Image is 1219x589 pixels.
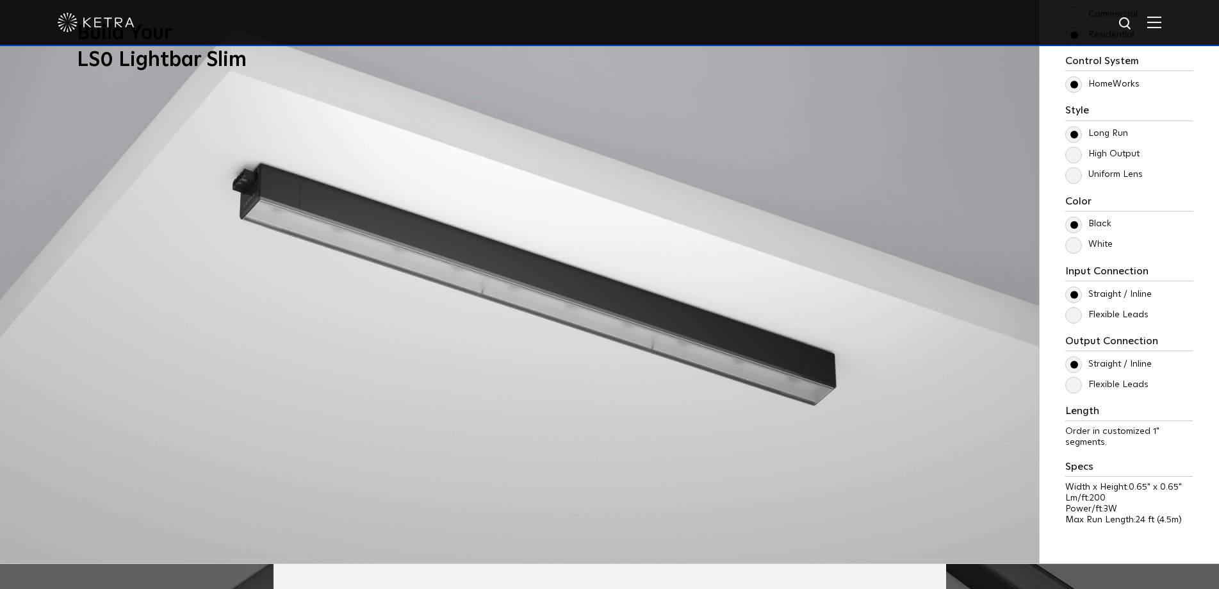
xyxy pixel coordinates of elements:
span: 200 [1090,494,1106,502]
label: Long Run [1065,128,1128,139]
p: Power/ft: [1065,504,1193,515]
label: Flexible Leads [1065,310,1149,320]
label: Straight / Inline [1065,359,1152,370]
span: 24 ft (4.5m) [1136,515,1182,524]
label: Uniform Lens [1065,169,1143,180]
p: Width x Height: [1065,482,1193,493]
span: 0.65" x 0.65" [1129,483,1182,492]
label: High Output [1065,149,1140,160]
h3: Color [1065,195,1193,212]
h3: Control System [1065,55,1193,71]
p: Lm/ft: [1065,493,1193,504]
img: ketra-logo-2019-white [58,13,135,32]
label: HomeWorks [1065,79,1140,90]
label: Black [1065,219,1111,229]
h3: Input Connection [1065,265,1193,281]
label: Flexible Leads [1065,379,1149,390]
p: Max Run Length: [1065,515,1193,526]
h3: Output Connection [1065,335,1193,351]
label: Straight / Inline [1065,289,1152,300]
span: Order in customized 1" segments. [1065,427,1159,447]
label: White [1065,239,1113,250]
img: Hamburger%20Nav.svg [1147,16,1161,28]
h3: Style [1065,104,1193,120]
h3: Length [1065,405,1193,421]
span: 3W [1104,504,1117,513]
img: search icon [1118,16,1134,32]
h3: Specs [1065,461,1193,477]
